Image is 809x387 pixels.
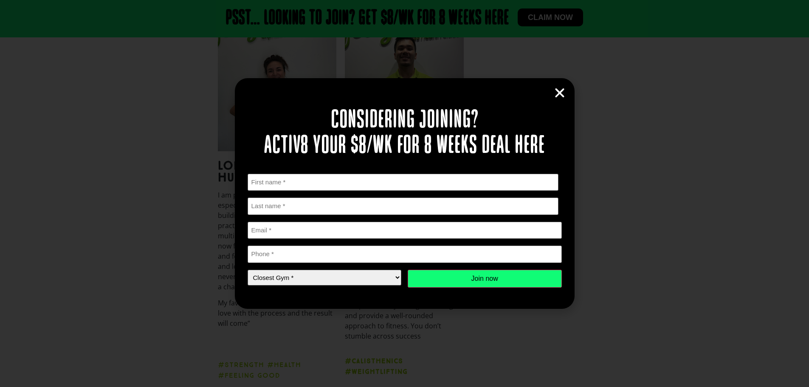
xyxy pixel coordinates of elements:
input: Email * [248,222,562,239]
input: Join now [408,270,562,288]
a: Close [553,87,566,99]
input: First name * [248,174,559,191]
h2: Considering joining? Activ8 your $8/wk for 8 weeks deal here [248,108,562,159]
input: Phone * [248,246,562,263]
input: Last name * [248,198,559,215]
